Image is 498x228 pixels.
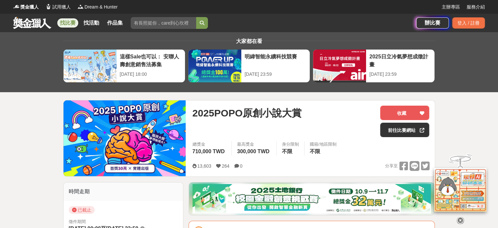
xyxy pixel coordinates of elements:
a: 找比賽 [57,18,78,28]
span: 徵件期間 [69,219,86,224]
span: 0 [240,163,243,169]
a: 前往比賽網站 [380,123,429,137]
a: 作品集 [104,18,125,28]
a: 辦比賽 [416,17,449,29]
div: 登入 / 註冊 [452,17,485,29]
div: [DATE] 23:59 [245,71,306,78]
a: 找活動 [81,18,102,28]
div: 身分限制 [282,141,299,148]
a: 2025日立冷氣夢想成徵計畫[DATE] 23:59 [313,49,435,83]
span: Dream & Hunter [84,4,118,10]
div: [DATE] 18:00 [120,71,182,78]
span: 大家都在看 [234,38,264,44]
span: 264 [222,163,229,169]
div: 明緯智能永續科技競賽 [245,53,306,68]
img: d20b4788-230c-4a26-8bab-6e291685a538.png [193,184,431,214]
img: Cover Image [64,100,186,176]
span: 分享至 [385,161,397,171]
a: LogoDream & Hunter [77,4,118,10]
span: 13,603 [197,163,211,169]
a: 服務介紹 [467,4,485,10]
span: 已截止 [69,206,95,214]
span: 300,000 TWD [237,149,269,154]
div: 這樣Sale也可以： 安聯人壽創意銷售法募集 [120,53,182,68]
span: 不限 [282,149,292,154]
span: 不限 [310,149,320,154]
span: 獎金獵人 [20,4,39,10]
a: 主辦專區 [442,4,460,10]
a: Logo試用獵人 [45,4,71,10]
img: Logo [13,3,20,10]
span: 總獎金 [192,141,226,148]
div: [DATE] 23:59 [369,71,431,78]
img: Logo [45,3,52,10]
img: Logo [77,3,84,10]
span: 710,000 TWD [192,149,225,154]
img: d2146d9a-e6f6-4337-9592-8cefde37ba6b.png [434,168,487,212]
div: 2025日立冷氣夢想成徵計畫 [369,53,431,68]
span: 2025POPO原創小說大賞 [192,106,301,120]
button: 收藏 [380,106,429,120]
span: 試用獵人 [52,4,71,10]
a: 這樣Sale也可以： 安聯人壽創意銷售法募集[DATE] 18:00 [63,49,185,83]
input: 有長照挺你，care到心坎裡！青春出手，拍出照顧 影音徵件活動 [131,17,196,29]
a: 明緯智能永續科技競賽[DATE] 23:59 [188,49,310,83]
div: 時間走期 [64,182,183,201]
div: 國籍/地區限制 [310,141,337,148]
span: 最高獎金 [237,141,271,148]
a: Logo獎金獵人 [13,4,39,10]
